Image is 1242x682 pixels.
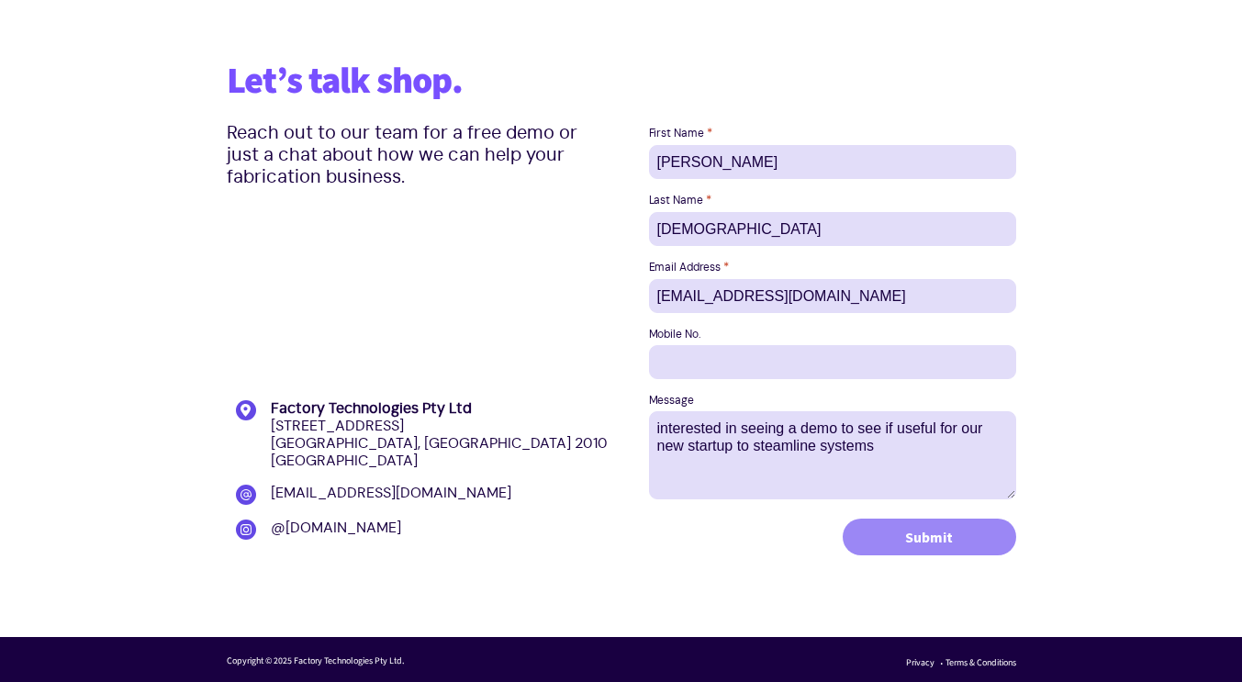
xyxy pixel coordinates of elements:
[649,194,1016,207] label: Last Name
[227,655,404,666] p: Copyright © 2025 Factory Technologies Pty Ltd.
[271,520,401,535] a: @[DOMAIN_NAME]
[649,261,1016,274] label: Email Address
[227,122,612,188] p: Reach out to our team for a free demo or just a chat about how we can help your fabrication busin...
[945,656,1016,669] a: Terms & Conditions
[843,519,1016,555] input: Submit
[271,486,511,500] a: [EMAIL_ADDRESS][DOMAIN_NAME]
[936,484,1242,682] iframe: Chat Widget
[649,328,1016,341] label: Mobile No.
[271,401,472,416] b: Factory Technologies Pty Ltd
[649,127,1016,140] label: First Name
[227,207,612,369] iframe: <a href="[URL][DOMAIN_NAME]">Smartwatch GPS</a>
[906,656,934,669] a: Privacy
[649,394,1016,407] label: Message
[271,400,608,470] p: [STREET_ADDRESS] [GEOGRAPHIC_DATA], [GEOGRAPHIC_DATA] 2010 [GEOGRAPHIC_DATA]
[227,60,1016,104] h2: Let’s talk shop.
